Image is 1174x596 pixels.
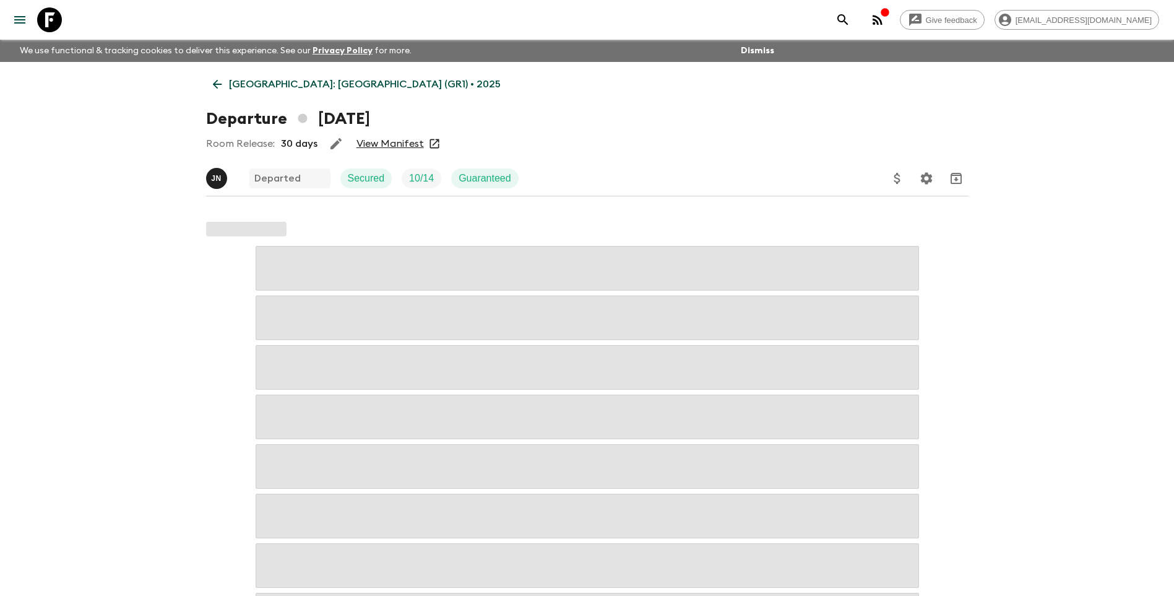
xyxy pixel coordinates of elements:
p: Departed [254,171,301,186]
span: Janita Nurmi [206,172,230,182]
button: Dismiss [738,42,777,59]
a: Privacy Policy [313,46,373,55]
h1: Departure [DATE] [206,107,370,131]
button: Archive (Completed, Cancelled or Unsynced Departures only) [944,166,969,191]
p: Guaranteed [459,171,511,186]
a: Give feedback [900,10,985,30]
button: Update Price, Early Bird Discount and Costs [885,166,910,191]
div: [EMAIL_ADDRESS][DOMAIN_NAME] [995,10,1159,30]
p: Secured [348,171,385,186]
span: Give feedback [919,15,984,25]
span: [EMAIL_ADDRESS][DOMAIN_NAME] [1009,15,1159,25]
p: Room Release: [206,136,275,151]
button: search adventures [831,7,855,32]
p: [GEOGRAPHIC_DATA]: [GEOGRAPHIC_DATA] (GR1) • 2025 [229,77,501,92]
div: Secured [340,169,392,188]
p: 30 days [281,136,317,151]
div: Trip Fill [402,169,441,188]
button: menu [7,7,32,32]
a: [GEOGRAPHIC_DATA]: [GEOGRAPHIC_DATA] (GR1) • 2025 [206,72,507,97]
button: Settings [914,166,939,191]
a: View Manifest [356,138,424,150]
p: 10 / 14 [409,171,434,186]
p: We use functional & tracking cookies to deliver this experience. See our for more. [15,40,417,62]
